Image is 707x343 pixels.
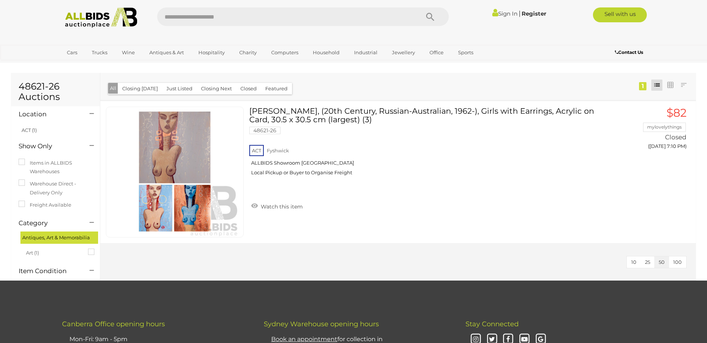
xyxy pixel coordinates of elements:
button: Closing [DATE] [118,83,162,94]
a: $82 mylovelythings Closed ([DATE] 7:10 PM) [602,107,688,153]
span: | [519,9,520,17]
span: Stay Connected [466,320,519,328]
a: Contact Us [615,48,645,56]
h4: Show Only [19,143,78,150]
span: Art (1) [26,247,82,257]
button: Featured [261,83,292,94]
button: 100 [669,256,686,268]
a: Antiques & Art [145,46,189,59]
div: 1 [639,82,646,90]
a: [PERSON_NAME], (20th Century, Russian-Australian, 1962-), Girls with Earrings, Acrylic on Card, 3... [255,107,591,181]
h4: Category [19,220,78,227]
a: Cars [62,46,82,59]
span: 10 [631,259,636,265]
label: Freight Available [19,201,71,209]
button: 25 [640,256,655,268]
label: Items in ALLBIDS Warehouses [19,159,93,176]
span: Sydney Warehouse opening hours [264,320,379,328]
a: Sign In [492,10,518,17]
span: $82 [667,106,687,120]
button: 10 [627,256,641,268]
a: Office [425,46,448,59]
button: 50 [654,256,669,268]
span: Canberra Office opening hours [62,320,165,328]
button: Closed [236,83,261,94]
a: Hospitality [194,46,230,59]
button: Just Listed [162,83,197,94]
a: ACT (1) [22,127,37,133]
img: 48621-26e.jpg [110,107,240,237]
h4: Item Condition [19,268,78,275]
a: Household [308,46,344,59]
u: Book an appointment [271,336,337,343]
a: Sports [453,46,478,59]
a: [GEOGRAPHIC_DATA] [62,59,124,71]
button: All [108,83,118,94]
a: Industrial [349,46,382,59]
span: 25 [645,259,650,265]
button: Closing Next [197,83,236,94]
button: Search [412,7,449,26]
b: Contact Us [615,49,643,55]
div: Antiques, Art & Memorabilia [20,232,98,244]
a: Trucks [87,46,112,59]
a: Jewellery [387,46,420,59]
span: 50 [659,259,665,265]
a: Watch this item [249,200,305,211]
a: Register [522,10,546,17]
img: Allbids.com.au [61,7,142,28]
a: Sell with us [593,7,647,22]
span: Watch this item [259,203,303,210]
h1: 48621-26 Auctions [19,81,93,102]
h4: Location [19,111,78,118]
label: Warehouse Direct - Delivery Only [19,179,93,197]
a: Computers [266,46,303,59]
a: Charity [234,46,262,59]
span: 100 [673,259,682,265]
a: Wine [117,46,140,59]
